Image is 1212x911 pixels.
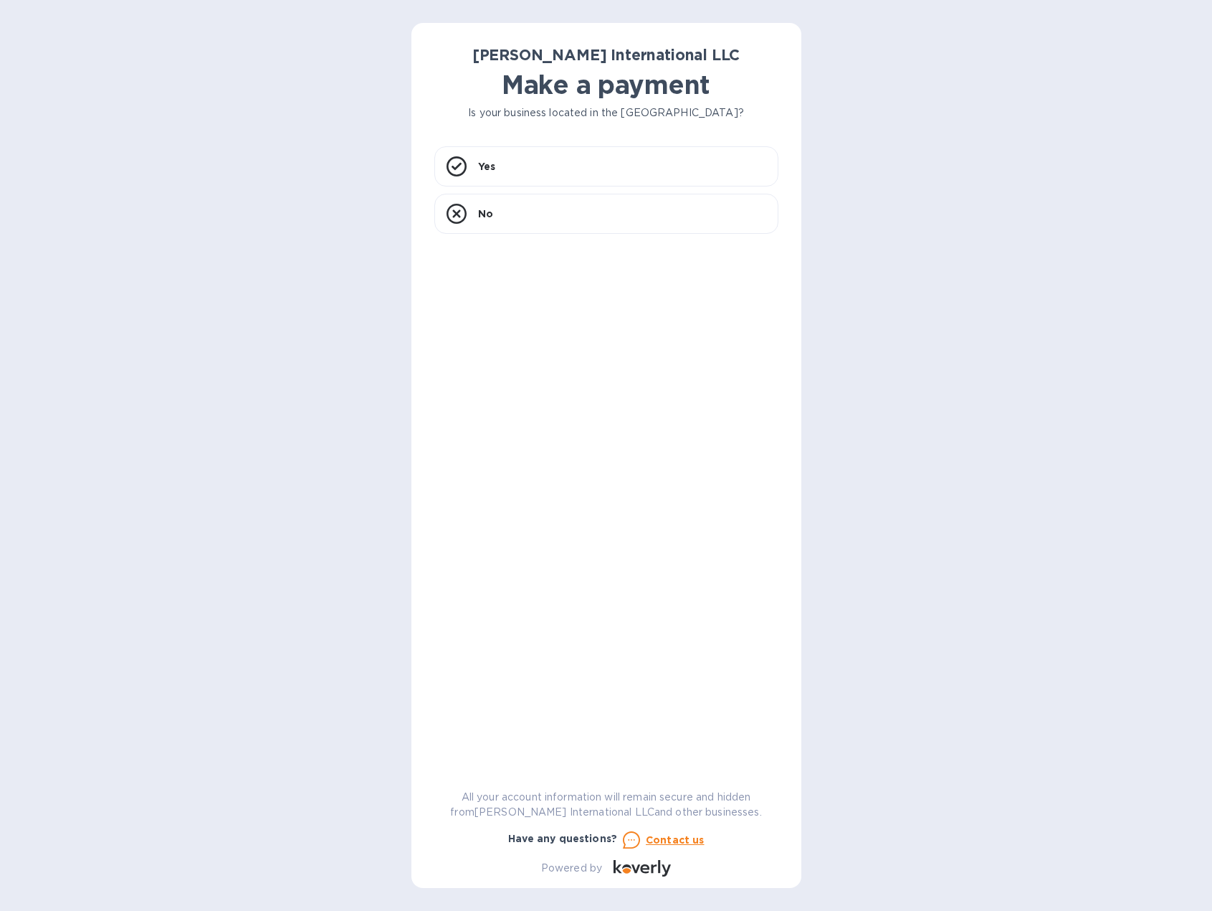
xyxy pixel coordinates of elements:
p: All your account information will remain secure and hidden from [PERSON_NAME] International LLC a... [434,790,778,820]
u: Contact us [646,834,705,846]
b: [PERSON_NAME] International LLC [472,46,740,64]
p: Powered by [541,861,602,876]
p: No [478,207,493,221]
h1: Make a payment [434,70,778,100]
p: Is your business located in the [GEOGRAPHIC_DATA]? [434,105,778,121]
b: Have any questions? [508,833,618,844]
p: Yes [478,159,495,174]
